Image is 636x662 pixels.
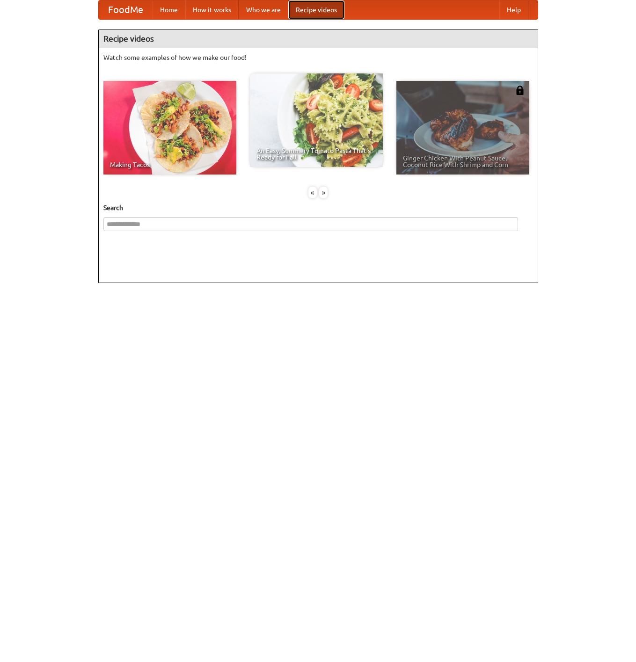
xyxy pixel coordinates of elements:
span: Making Tacos [110,161,230,168]
div: « [308,187,317,198]
span: An Easy, Summery Tomato Pasta That's Ready for Fall [256,147,376,160]
img: 483408.png [515,86,525,95]
p: Watch some examples of how we make our food! [103,53,533,62]
a: How it works [185,0,239,19]
a: Help [499,0,528,19]
a: Recipe videos [288,0,344,19]
div: » [319,187,328,198]
a: FoodMe [99,0,153,19]
a: Home [153,0,185,19]
h4: Recipe videos [99,29,538,48]
a: Who we are [239,0,288,19]
a: An Easy, Summery Tomato Pasta That's Ready for Fall [250,73,383,167]
h5: Search [103,203,533,212]
a: Making Tacos [103,81,236,175]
